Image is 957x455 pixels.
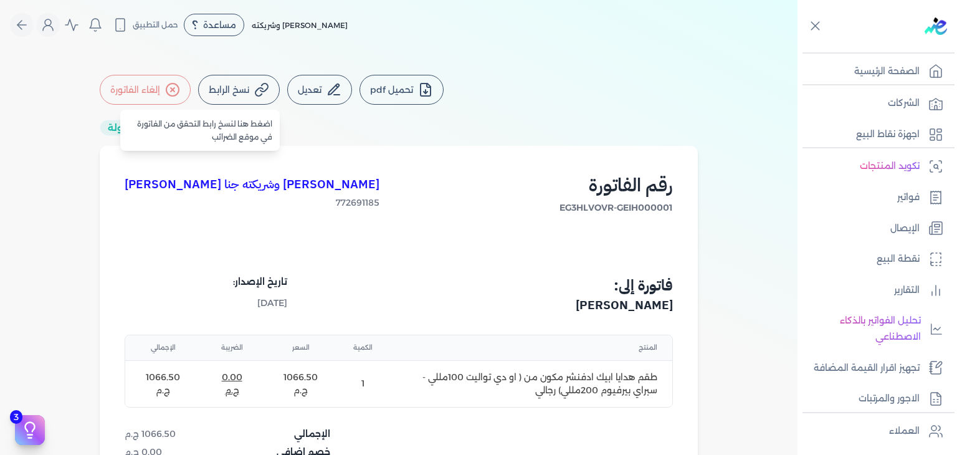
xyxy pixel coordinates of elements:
span: حمل التطبيق [133,19,178,31]
p: الإيصال [890,221,920,237]
p: نقطة البيع [877,251,920,267]
p: الشركات [888,95,920,112]
td: طقم هدايا ابيك ادفنشر مكون من ( او دي تواليت 100مللي - سبراي بيرفيوم 200مللي) رجالي [388,360,672,407]
a: تحليل الفواتير بالذكاء الاصطناعي [797,308,950,350]
th: الإجمالي [125,335,201,360]
span: [PERSON_NAME] وشريكته [252,21,348,30]
p: تكويد المنتجات [860,158,920,175]
button: تعديل [287,75,352,105]
h1: [PERSON_NAME] وشريكته جنا [PERSON_NAME] [125,176,379,194]
img: logo [925,17,947,35]
th: الضريبة [201,335,263,360]
p: [DATE] [233,295,287,312]
button: تحميل pdf [359,75,444,105]
button: إلغاء الفاتورة [100,75,191,105]
p: تحليل الفواتير بالذكاء الاصطناعي [804,313,921,345]
div: مقبولة [100,120,147,136]
th: الكمية [338,335,388,360]
a: تكويد المنتجات [797,153,950,180]
h3: فاتورة إلى: [402,274,673,297]
td: 1066.50 ج.م [263,360,338,407]
a: اجهزة نقاط البيع [797,122,950,148]
a: التقارير [797,277,950,304]
th: المنتج [388,335,672,360]
h4: [PERSON_NAME] [402,297,673,315]
p: تاريخ الإصدار: [233,274,287,290]
p: الاجور والمرتبات [859,391,920,407]
td: 1066.50 ج.م [125,360,201,407]
span: اضغط هنا لنسخ رابط التحقق من الفاتورة في موقع الضرائب [137,119,272,141]
a: الإيصال [797,216,950,242]
a: تجهيز اقرار القيمة المضافة [797,355,950,381]
span: 772691185 [125,196,379,209]
a: العملاء [797,418,950,444]
p: اجهزة نقاط البيع [856,127,920,143]
p: الصفحة الرئيسية [854,64,920,80]
dt: الإجمالي [294,428,330,441]
p: التقارير [894,282,920,299]
button: حمل التطبيق [110,14,181,36]
button: 3 [15,415,45,445]
td: 1 [338,360,388,407]
th: السعر [263,335,338,360]
p: العملاء [889,423,920,439]
h2: رقم الفاتورة [559,171,673,199]
div: مساعدة [184,14,244,36]
span: EG3HLVOVR-GEIH000001 [559,201,673,214]
p: فواتير [897,189,920,206]
button: نسخ الرابط [198,75,280,105]
span: 3 [10,410,22,424]
a: الصفحة الرئيسية [797,59,950,85]
button: 0.00 ج.م [216,371,248,397]
p: تجهيز اقرار القيمة المضافة [814,360,920,376]
span: مساعدة [203,21,236,29]
a: الشركات [797,90,950,117]
a: فواتير [797,184,950,211]
a: الاجور والمرتبات [797,386,950,412]
a: نقطة البيع [797,246,950,272]
dd: 1066.50 ج.م [125,428,224,441]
